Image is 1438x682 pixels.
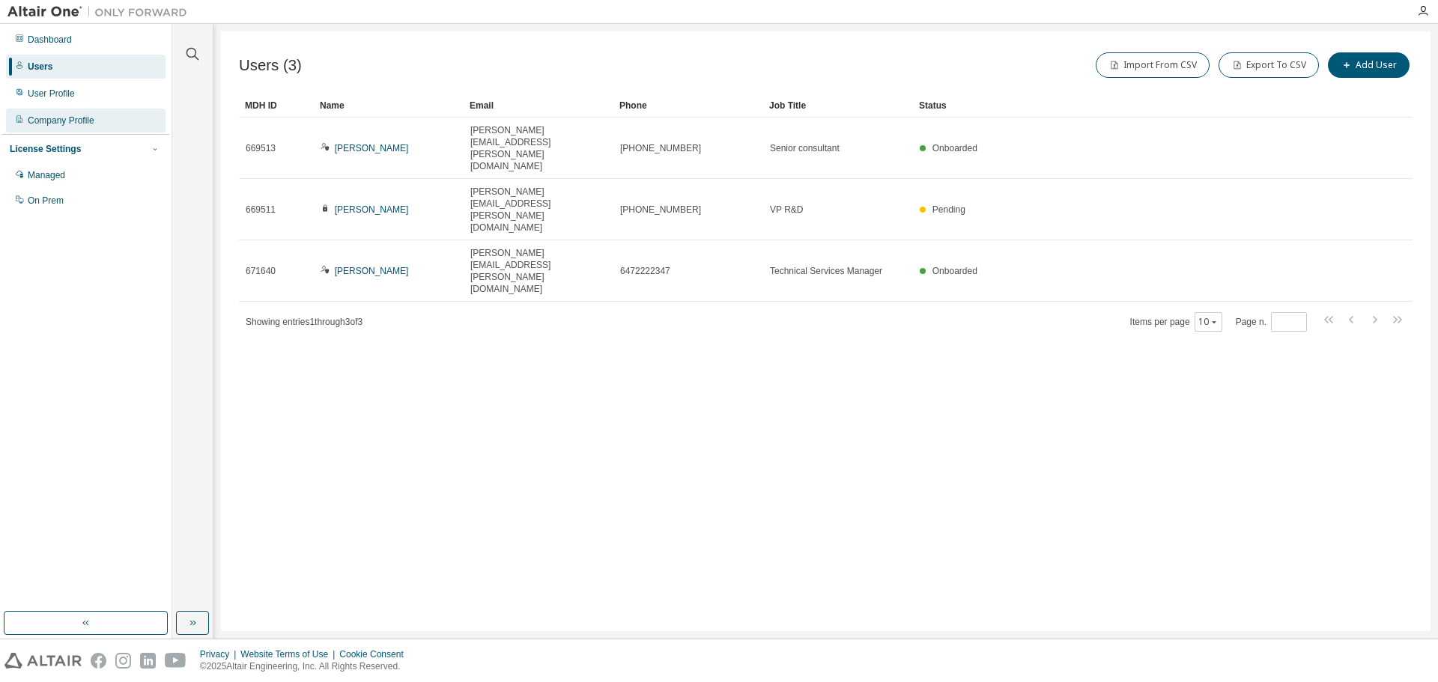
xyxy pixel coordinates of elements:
[28,61,52,73] div: Users
[240,648,339,660] div: Website Terms of Use
[7,4,195,19] img: Altair One
[115,653,131,669] img: instagram.svg
[320,94,458,118] div: Name
[620,142,701,154] span: [PHONE_NUMBER]
[770,142,840,154] span: Senior consultant
[91,653,106,669] img: facebook.svg
[335,266,409,276] a: [PERSON_NAME]
[932,266,977,276] span: Onboarded
[1130,312,1222,332] span: Items per page
[932,143,977,153] span: Onboarded
[10,143,81,155] div: License Settings
[246,265,276,277] span: 671640
[246,142,276,154] span: 669513
[470,94,607,118] div: Email
[335,143,409,153] a: [PERSON_NAME]
[165,653,186,669] img: youtube.svg
[239,57,302,74] span: Users (3)
[28,88,75,100] div: User Profile
[246,317,362,327] span: Showing entries 1 through 3 of 3
[4,653,82,669] img: altair_logo.svg
[1236,312,1307,332] span: Page n.
[620,204,701,216] span: [PHONE_NUMBER]
[1219,52,1319,78] button: Export To CSV
[28,169,65,181] div: Managed
[335,204,409,215] a: [PERSON_NAME]
[245,94,308,118] div: MDH ID
[470,247,607,295] span: [PERSON_NAME][EMAIL_ADDRESS][PERSON_NAME][DOMAIN_NAME]
[770,204,803,216] span: VP R&D
[339,648,412,660] div: Cookie Consent
[246,204,276,216] span: 669511
[770,265,882,277] span: Technical Services Manager
[140,653,156,669] img: linkedin.svg
[769,94,907,118] div: Job Title
[200,660,413,673] p: © 2025 Altair Engineering, Inc. All Rights Reserved.
[932,204,965,215] span: Pending
[919,94,1335,118] div: Status
[1096,52,1210,78] button: Import From CSV
[200,648,240,660] div: Privacy
[1328,52,1410,78] button: Add User
[28,195,64,207] div: On Prem
[619,94,757,118] div: Phone
[470,186,607,234] span: [PERSON_NAME][EMAIL_ADDRESS][PERSON_NAME][DOMAIN_NAME]
[1198,316,1219,328] button: 10
[620,265,670,277] span: 6472222347
[28,115,94,127] div: Company Profile
[470,124,607,172] span: [PERSON_NAME][EMAIL_ADDRESS][PERSON_NAME][DOMAIN_NAME]
[28,34,72,46] div: Dashboard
